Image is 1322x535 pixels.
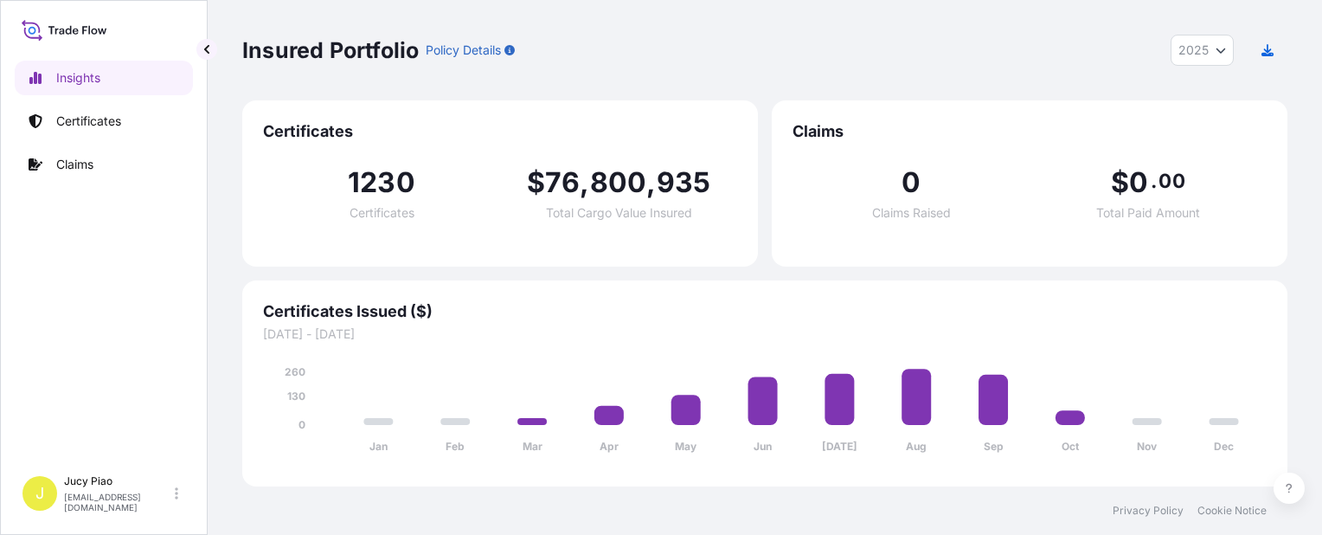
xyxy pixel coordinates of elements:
[984,440,1004,453] tspan: Sep
[1151,174,1157,188] span: .
[580,169,589,197] span: ,
[287,390,305,403] tspan: 130
[1214,440,1234,453] tspan: Dec
[1171,35,1234,66] button: Year Selector
[263,326,1267,343] span: [DATE] - [DATE]
[1137,440,1158,453] tspan: Nov
[646,169,656,197] span: ,
[15,61,193,95] a: Insights
[15,147,193,182] a: Claims
[348,169,415,197] span: 1230
[1096,207,1200,219] span: Total Paid Amount
[1111,169,1129,197] span: $
[1158,174,1184,188] span: 00
[56,69,100,87] p: Insights
[590,169,647,197] span: 800
[902,169,921,197] span: 0
[64,474,171,488] p: Jucy Piao
[1129,169,1148,197] span: 0
[872,207,951,219] span: Claims Raised
[545,169,580,197] span: 76
[56,113,121,130] p: Certificates
[754,440,772,453] tspan: Jun
[1197,504,1267,518] a: Cookie Notice
[298,418,305,431] tspan: 0
[426,42,501,59] p: Policy Details
[369,440,388,453] tspan: Jan
[35,485,44,502] span: J
[446,440,465,453] tspan: Feb
[1178,42,1209,59] span: 2025
[546,207,692,219] span: Total Cargo Value Insured
[600,440,619,453] tspan: Apr
[523,440,542,453] tspan: Mar
[56,156,93,173] p: Claims
[242,36,419,64] p: Insured Portfolio
[527,169,545,197] span: $
[822,440,857,453] tspan: [DATE]
[657,169,711,197] span: 935
[675,440,697,453] tspan: May
[793,121,1267,142] span: Claims
[350,207,414,219] span: Certificates
[285,365,305,378] tspan: 260
[906,440,927,453] tspan: Aug
[15,104,193,139] a: Certificates
[64,492,171,512] p: [EMAIL_ADDRESS][DOMAIN_NAME]
[1062,440,1080,453] tspan: Oct
[263,121,737,142] span: Certificates
[1113,504,1184,518] a: Privacy Policy
[263,301,1267,322] span: Certificates Issued ($)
